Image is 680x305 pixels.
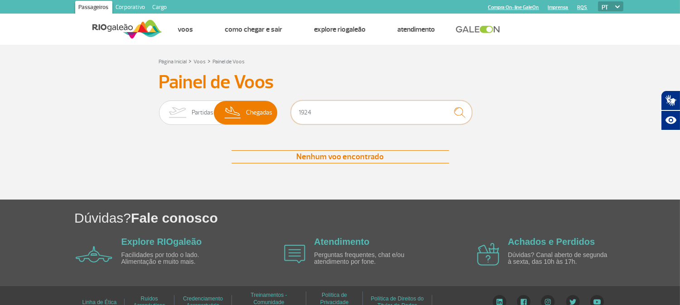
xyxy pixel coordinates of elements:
[121,237,202,247] a: Explore RIOgaleão
[508,237,595,247] a: Achados e Perdidos
[213,58,245,65] a: Painel de Voos
[477,243,499,266] img: airplane icon
[208,56,211,66] a: >
[661,91,680,130] div: Plugin de acessibilidade da Hand Talk.
[291,100,472,124] input: Voo, cidade ou cia aérea
[159,71,521,94] h3: Painel de Voos
[189,56,192,66] a: >
[194,58,206,65] a: Voos
[508,252,612,266] p: Dúvidas? Canal aberto de segunda à sexta, das 10h às 17h.
[121,252,226,266] p: Facilidades por todo o lado. Alimentação e muito mais.
[75,1,112,15] a: Passageiros
[548,5,569,10] a: Imprensa
[149,1,171,15] a: Cargo
[246,101,272,124] span: Chegadas
[112,1,149,15] a: Corporativo
[314,252,418,266] p: Perguntas frequentes, chat e/ou atendimento por fone.
[314,25,366,34] a: Explore RIOgaleão
[163,101,192,124] img: slider-embarque
[314,237,369,247] a: Atendimento
[74,209,680,227] h1: Dúvidas?
[398,25,435,34] a: Atendimento
[131,210,218,225] span: Fale conosco
[661,110,680,130] button: Abrir recursos assistivos.
[220,101,246,124] img: slider-desembarque
[488,5,539,10] a: Compra On-line GaleOn
[178,25,193,34] a: Voos
[578,5,588,10] a: RQS
[231,150,449,163] div: Nenhum voo encontrado
[661,91,680,110] button: Abrir tradutor de língua de sinais.
[192,101,213,124] span: Partidas
[284,245,305,263] img: airplane icon
[225,25,283,34] a: Como chegar e sair
[159,58,187,65] a: Página Inicial
[76,246,112,262] img: airplane icon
